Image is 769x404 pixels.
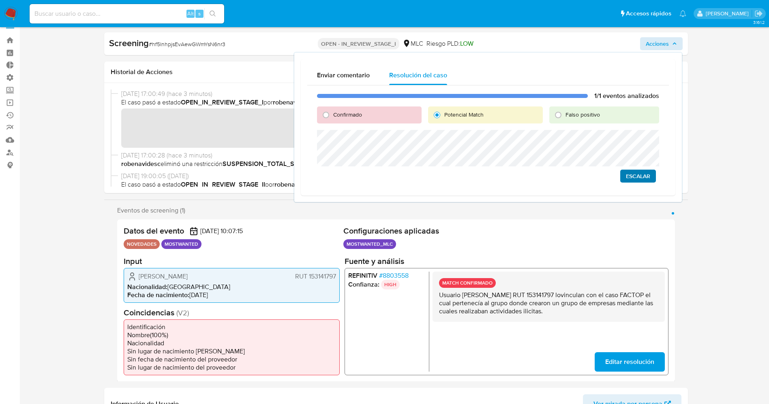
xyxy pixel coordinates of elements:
[389,70,447,80] span: Resolución del caso
[679,10,686,17] a: Notificaciones
[104,19,166,28] span: Asignado a
[460,39,473,48] span: LOW
[198,10,201,17] span: s
[646,37,669,50] span: Acciones
[333,111,362,119] span: Confirmado
[187,10,194,17] span: Alt
[640,37,683,50] button: Acciones
[594,92,659,100] h1: 1/1 eventos analizados
[706,10,752,17] p: jesica.barrios@mercadolibre.com
[444,111,484,119] span: Potencial Match
[109,36,149,49] b: Screening
[318,38,399,49] p: OPEN - IN_REVIEW_STAGE_I
[30,9,224,19] input: Buscar usuario o caso...
[149,40,225,48] span: # hf5lnhpjsEvAewGWmYsN6nr3
[204,8,221,19] button: search-icon
[753,19,765,26] span: 3.161.2
[626,170,650,182] span: Escalar
[403,39,423,48] div: MLC
[566,111,600,119] span: Falso positivo
[626,9,671,18] span: Accesos rápidos
[754,9,763,18] a: Salir
[317,70,370,80] span: Enviar comentario
[426,39,473,48] span: Riesgo PLD:
[620,170,656,183] button: Escalar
